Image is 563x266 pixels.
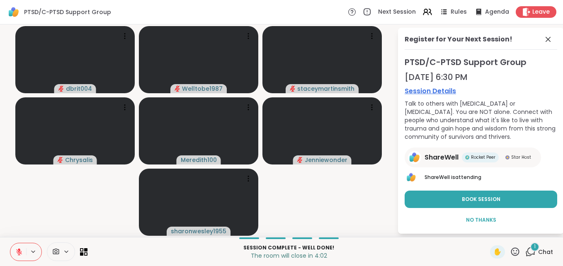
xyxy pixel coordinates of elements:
[485,8,509,16] span: Agenda
[297,85,354,93] span: staceymartinsmith
[405,148,541,167] a: ShareWellShareWellRocket PeerRocket PeerStar HostStar Host
[425,174,450,181] span: ShareWell
[65,156,93,164] span: Chrysalis
[66,85,92,93] span: dbrit004
[182,85,223,93] span: Welltobe1987
[405,34,512,44] div: Register for Your Next Session!
[7,5,21,19] img: ShareWell Logomark
[171,227,226,235] span: sharonwesley1955
[532,8,550,16] span: Leave
[505,155,510,160] img: Star Host
[425,174,557,181] p: is attending
[305,156,347,164] span: Jenniewonder
[175,86,180,92] span: audio-muted
[465,155,469,160] img: Rocket Peer
[405,211,557,229] button: No Thanks
[405,99,557,141] div: Talk to others with [MEDICAL_DATA] or [MEDICAL_DATA]. You are NOT alone. Connect with people who ...
[425,152,459,162] span: ShareWell
[405,172,417,183] img: ShareWell
[405,191,557,208] button: Book Session
[24,8,111,16] span: PTSD/C-PTSD Support Group
[538,248,553,256] span: Chat
[511,154,531,160] span: Star Host
[297,157,303,163] span: audio-muted
[378,8,416,16] span: Next Session
[405,71,557,83] div: [DATE] 6:30 PM
[408,151,421,164] img: ShareWell
[92,251,485,260] p: The room will close in 4:02
[466,216,496,224] span: No Thanks
[471,154,495,160] span: Rocket Peer
[405,56,557,68] span: PTSD/C-PTSD Support Group
[493,247,502,257] span: ✋
[58,86,64,92] span: audio-muted
[290,86,296,92] span: audio-muted
[405,86,557,96] a: Session Details
[181,156,217,164] span: Meredith100
[462,196,500,203] span: Book Session
[92,244,485,251] p: Session Complete - well done!
[58,157,63,163] span: audio-muted
[451,8,467,16] span: Rules
[534,243,536,250] span: 1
